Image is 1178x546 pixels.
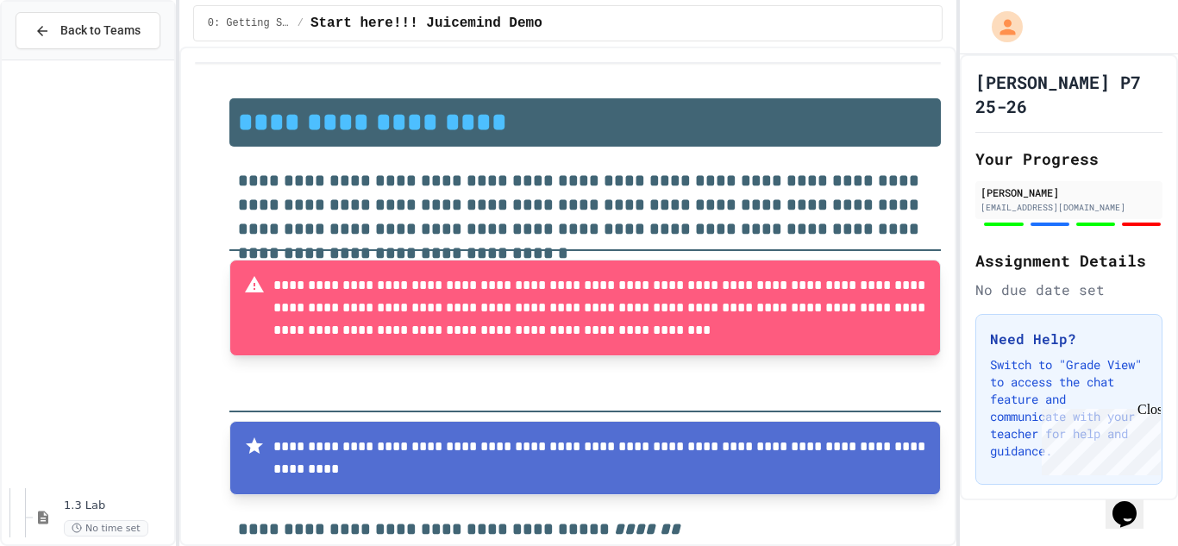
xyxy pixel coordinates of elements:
h2: Assignment Details [975,248,1162,273]
button: Back to Teams [16,12,160,49]
span: / [298,16,304,30]
span: Start here!!! Juicemind Demo [310,13,542,34]
iframe: chat widget [1035,402,1161,475]
span: 1.3 Lab [64,499,171,513]
span: 0: Getting Started [208,16,291,30]
span: Back to Teams [60,22,141,40]
iframe: chat widget [1106,477,1161,529]
span: No time set [64,520,148,537]
div: My Account [974,7,1027,47]
p: Switch to "Grade View" to access the chat feature and communicate with your teacher for help and ... [990,356,1148,460]
div: [PERSON_NAME] [981,185,1157,200]
div: Chat with us now!Close [7,7,119,110]
div: No due date set [975,279,1162,300]
h3: Need Help? [990,329,1148,349]
div: [EMAIL_ADDRESS][DOMAIN_NAME] [981,201,1157,214]
h1: [PERSON_NAME] P7 25-26 [975,70,1162,118]
h2: Your Progress [975,147,1162,171]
